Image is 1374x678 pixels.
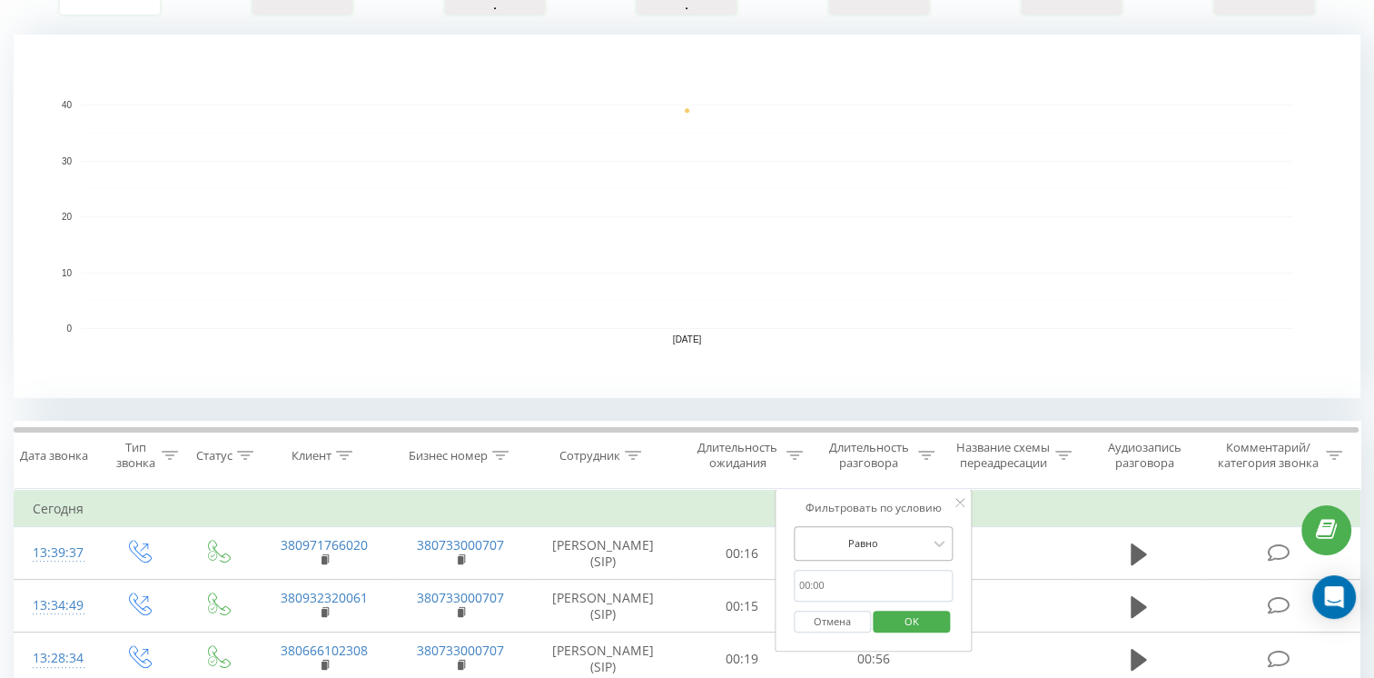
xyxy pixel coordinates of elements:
[677,527,808,580] td: 00:16
[62,212,73,222] text: 20
[559,448,620,464] div: Сотрудник
[529,527,677,580] td: [PERSON_NAME] (SIP)
[417,642,504,659] a: 380733000707
[1215,440,1321,471] div: Комментарий/категория звонка
[824,440,914,471] div: Длительность разговора
[196,448,232,464] div: Статус
[292,448,331,464] div: Клиент
[886,607,937,635] span: OK
[33,588,80,623] div: 13:34:49
[794,570,954,602] input: 00:00
[874,611,951,633] button: OK
[15,491,1360,527] td: Сегодня
[1312,575,1356,619] div: Open Intercom Messenger
[794,499,954,517] div: Фильтровать по условию
[677,580,808,633] td: 00:15
[1092,440,1198,471] div: Аудиозапись разговора
[33,535,80,571] div: 13:39:37
[281,642,368,659] a: 380666102308
[62,268,73,278] text: 10
[417,536,504,553] a: 380733000707
[114,440,157,471] div: Тип звонка
[62,100,73,110] text: 40
[33,641,80,676] div: 13:28:34
[281,536,368,553] a: 380971766020
[417,589,504,606] a: 380733000707
[529,580,677,633] td: [PERSON_NAME] (SIP)
[62,156,73,166] text: 30
[673,334,702,344] text: [DATE]
[409,448,488,464] div: Бизнес номер
[66,324,72,334] text: 0
[281,589,368,606] a: 380932320061
[20,448,88,464] div: Дата звонка
[955,440,1051,471] div: Название схемы переадресации
[693,440,783,471] div: Длительность ожидания
[794,611,871,633] button: Отмена
[14,35,1360,398] svg: A chart.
